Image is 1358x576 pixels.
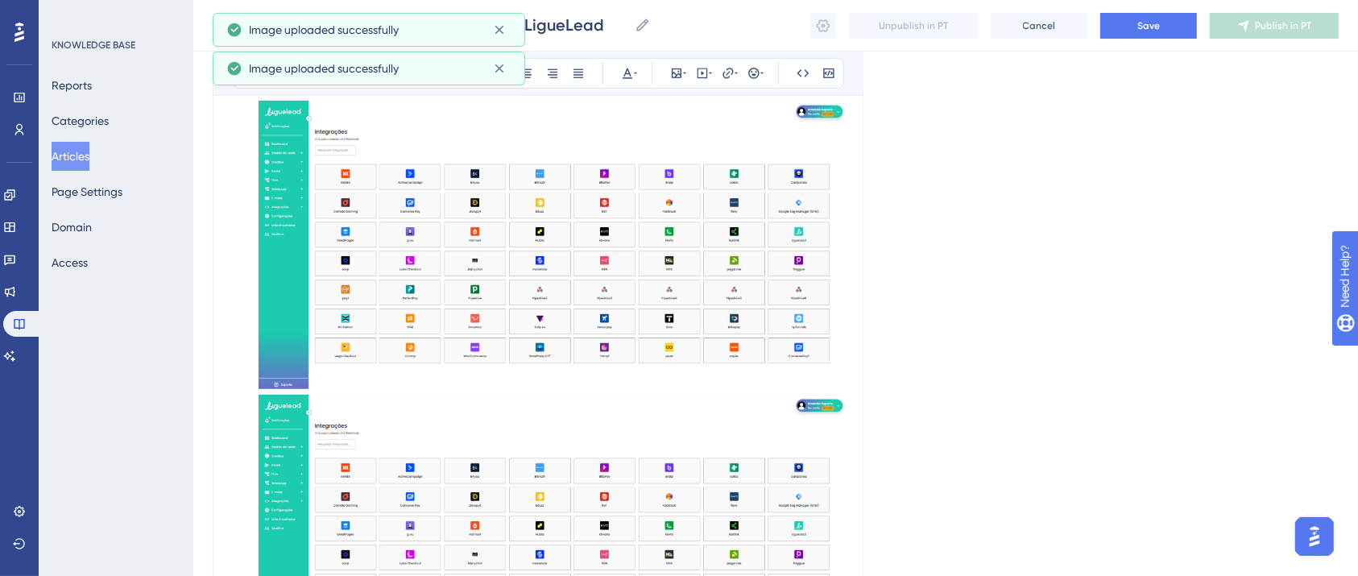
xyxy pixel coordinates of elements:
[1100,13,1197,39] button: Save
[849,13,978,39] button: Unpublish in PT
[38,4,101,23] span: Need Help?
[1290,512,1339,561] iframe: UserGuiding AI Assistant Launcher
[249,20,399,39] span: Image uploaded successfully
[52,177,122,206] button: Page Settings
[52,142,89,171] button: Articles
[1255,19,1311,32] span: Publish in PT
[1137,19,1160,32] span: Save
[52,213,92,242] button: Domain
[52,248,88,277] button: Access
[52,39,135,52] div: KNOWLEDGE BASE
[52,71,92,100] button: Reports
[1023,19,1056,32] span: Cancel
[249,59,399,78] span: Image uploaded successfully
[1210,13,1339,39] button: Publish in PT
[991,13,1087,39] button: Cancel
[52,106,109,135] button: Categories
[879,19,948,32] span: Unpublish in PT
